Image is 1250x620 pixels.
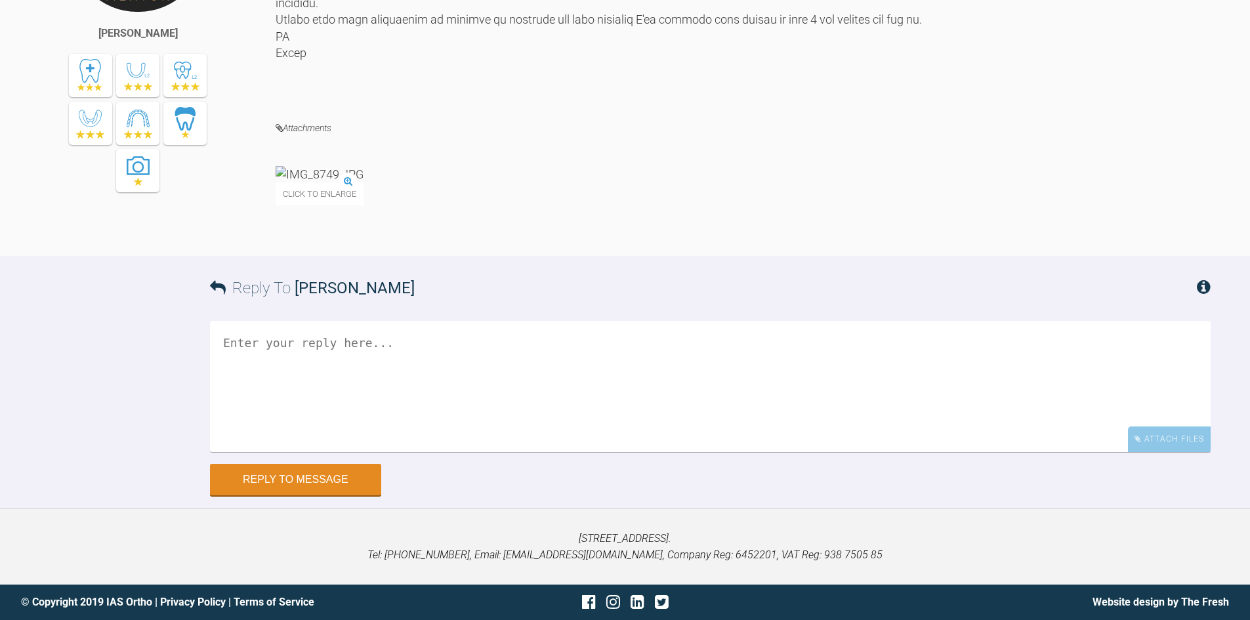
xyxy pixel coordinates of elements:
span: [PERSON_NAME] [295,279,415,297]
a: Privacy Policy [160,596,226,608]
a: Website design by The Fresh [1093,596,1229,608]
span: Click to enlarge [276,182,364,205]
div: Attach Files [1128,426,1211,452]
h3: Reply To [210,276,415,300]
div: [PERSON_NAME] [98,25,178,42]
button: Reply to Message [210,464,381,495]
h4: Attachments [276,120,1211,136]
a: Terms of Service [234,596,314,608]
p: [STREET_ADDRESS]. Tel: [PHONE_NUMBER], Email: [EMAIL_ADDRESS][DOMAIN_NAME], Company Reg: 6452201,... [21,530,1229,564]
img: IMG_8749.JPG [276,166,364,182]
div: © Copyright 2019 IAS Ortho | | [21,594,424,611]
